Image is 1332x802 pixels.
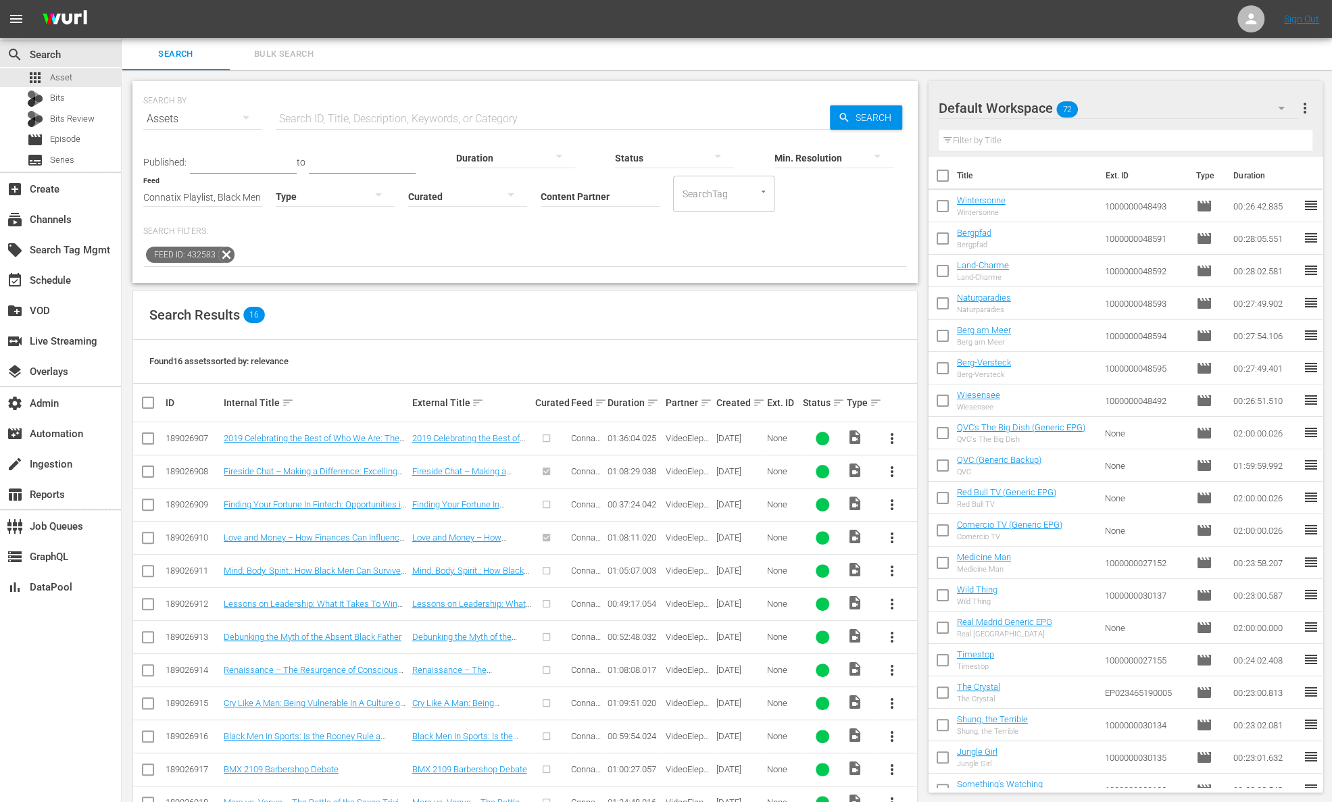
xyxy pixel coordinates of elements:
[412,566,528,596] a: Mind. Body. Spirit.: How Black Men Can Survive Trauma and Thrive
[1302,359,1318,376] span: reorder
[716,764,763,774] div: [DATE]
[716,632,763,642] div: [DATE]
[1228,449,1302,482] td: 01:59:59.992
[957,714,1028,724] a: Shung, the Terrible
[767,632,799,642] div: None
[957,584,997,595] a: Wild Thing
[32,3,97,35] img: ans4CAIJ8jUAAAAAAAAAAAAAAAAAAAAAAAAgQb4GAAAAAAAAAAAAAAAAAAAAAAAAJMjXAAAAAAAAAAAAAAAAAAAAAAAAgAT5G...
[224,665,403,685] a: Renaissance – The Resurgence of Conscious Black Men in Entertainment
[1100,482,1191,514] td: None
[957,532,1062,541] div: Comercio TV
[1228,417,1302,449] td: 02:00:00.026
[1296,100,1312,116] span: more_vert
[7,395,23,411] span: Admin
[716,433,763,443] div: [DATE]
[716,499,763,509] div: [DATE]
[875,422,908,455] button: more_vert
[847,561,863,578] span: Video
[412,665,516,695] a: Renaissance – The Resurgence of Conscious Black Men in Entertainment
[595,397,607,409] span: sort
[847,595,863,611] span: Video
[767,665,799,675] div: None
[957,260,1009,270] a: Land-Charme
[767,397,799,408] div: Ext. ID
[875,455,908,488] button: more_vert
[957,649,994,659] a: Timestop
[957,500,1056,509] div: Red Bull TV
[1228,709,1302,741] td: 00:23:02.081
[957,455,1041,465] a: QVC (Generic Backup)
[1196,555,1212,571] span: Episode
[1228,352,1302,384] td: 00:27:49.401
[1056,95,1078,124] span: 72
[1196,652,1212,668] span: Episode
[767,532,799,543] div: None
[883,662,899,678] span: more_vert
[571,499,602,611] span: Connatix Playlist, Black Men XCEL Summit 2019 Video Elephant
[957,617,1052,627] a: Real Madrid Generic EPG
[608,599,662,609] div: 00:49:17.054
[1100,741,1191,774] td: 1000000030135
[666,665,709,685] span: VideoElephant Limited
[571,599,602,710] span: Connatix Playlist, Black Men XCEL Summit 2019 Video Elephant
[7,486,23,503] span: Reports
[957,208,1006,217] div: Wintersonne
[666,731,709,751] span: VideoElephant Limited
[957,403,1000,411] div: Wiesensee
[1228,384,1302,417] td: 00:26:51.510
[27,91,43,107] div: Bits
[1196,360,1212,376] span: Episode
[716,395,763,411] div: Created
[1097,157,1188,195] th: Ext. ID
[1100,644,1191,676] td: 1000000027155
[412,466,520,497] a: Fireside Chat – Making a Difference: Excelling Beyond The Hall of Fame
[1302,684,1318,700] span: reorder
[224,532,405,553] a: Love and Money – How Finances Can Influence Your Relationships
[472,397,484,409] span: sort
[1228,741,1302,774] td: 00:23:01.632
[1196,425,1212,441] span: Episode
[238,47,330,62] span: Bulk Search
[571,433,602,545] span: Connatix Playlist, Black Men XCEL Summit 2019 Video Elephant
[957,759,997,768] div: Jungle Girl
[1196,457,1212,474] span: Episode
[875,555,908,587] button: more_vert
[1100,579,1191,611] td: 1000000030137
[1196,230,1212,247] span: Episode
[7,518,23,534] span: Job Queues
[847,628,863,644] span: Video
[224,395,408,411] div: Internal Title
[1196,749,1212,766] span: Episode
[1100,222,1191,255] td: 1000000048591
[1302,230,1318,246] span: reorder
[282,397,294,409] span: sort
[1302,424,1318,441] span: reorder
[847,760,863,776] span: Video
[647,397,659,409] span: sort
[875,753,908,786] button: more_vert
[767,499,799,509] div: None
[847,462,863,478] span: Video
[412,599,531,629] a: Lessons on Leadership: What It Takes To Win the Trust of People, Teams, and
[716,665,763,675] div: [DATE]
[7,303,23,319] span: VOD
[1296,92,1312,124] button: more_vert
[608,566,662,576] div: 01:05:07.003
[1228,579,1302,611] td: 00:23:00.587
[883,563,899,579] span: more_vert
[883,463,899,480] span: more_vert
[1228,482,1302,514] td: 02:00:00.026
[767,466,799,476] div: None
[224,632,401,642] a: Debunking the Myth of the Absent Black Father
[957,662,994,671] div: Timestop
[7,364,23,380] span: Overlays
[847,661,863,677] span: Video
[1196,295,1212,311] span: Episode
[875,720,908,753] button: more_vert
[939,89,1298,127] div: Default Workspace
[166,764,220,774] div: 189026917
[847,429,863,445] span: Video
[149,356,289,366] span: Found 16 assets sorted by: relevance
[957,682,1000,692] a: The Crystal
[666,499,709,520] span: VideoElephant Limited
